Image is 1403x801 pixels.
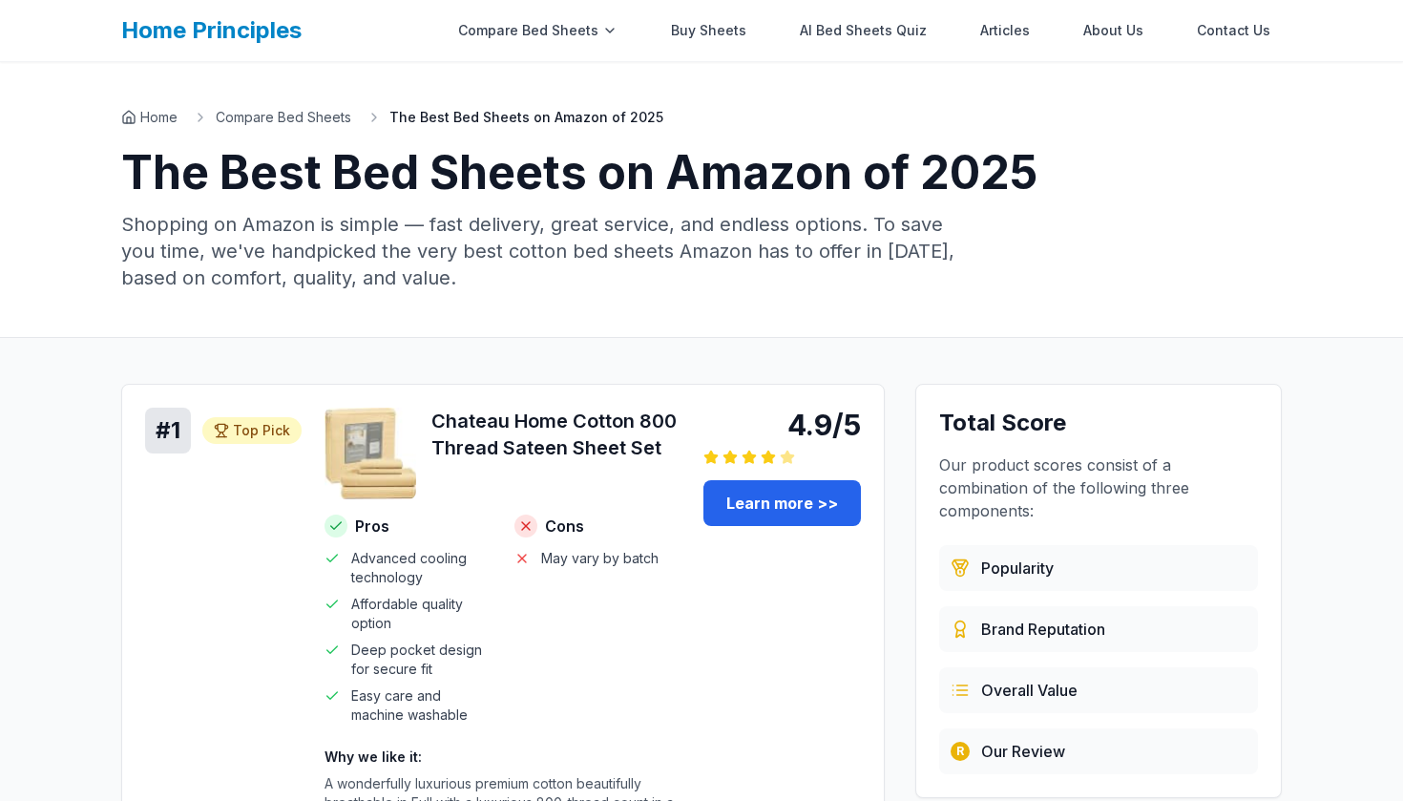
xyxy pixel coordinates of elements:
[660,11,758,50] a: Buy Sheets
[939,606,1258,652] div: Evaluated from brand history, quality standards, and market presence
[325,748,681,767] h4: Why we like it:
[703,408,861,442] div: 4.9/5
[121,211,976,291] p: Shopping on Amazon is simple — fast delivery, great service, and endless options. To save you tim...
[939,545,1258,591] div: Based on customer reviews, ratings, and sales data
[121,150,1282,196] h1: The Best Bed Sheets on Amazon of 2025
[939,408,1258,438] h3: Total Score
[351,549,492,587] span: Advanced cooling technology
[389,108,663,127] span: The Best Bed Sheets on Amazon of 2025
[216,108,351,127] a: Compare Bed Sheets
[121,108,1282,127] nav: Breadcrumb
[145,408,191,453] div: # 1
[939,728,1258,774] div: Our team's hands-on testing and evaluation process
[233,421,290,440] span: Top Pick
[703,480,861,526] a: Learn more >>
[939,667,1258,713] div: Combines price, quality, durability, and customer satisfaction
[1185,11,1282,50] a: Contact Us
[1072,11,1155,50] a: About Us
[325,408,416,499] img: Chateau Home Cotton 800 Thread Sateen Sheet Set - Cotton product image
[956,744,964,759] span: R
[351,595,492,633] span: Affordable quality option
[514,515,681,538] h4: Cons
[788,11,938,50] a: AI Bed Sheets Quiz
[325,515,492,538] h4: Pros
[541,549,659,568] span: May vary by batch
[981,679,1078,702] span: Overall Value
[447,11,629,50] div: Compare Bed Sheets
[969,11,1041,50] a: Articles
[121,16,302,44] a: Home Principles
[981,618,1105,641] span: Brand Reputation
[981,740,1065,763] span: Our Review
[939,453,1258,522] p: Our product scores consist of a combination of the following three components:
[351,641,492,679] span: Deep pocket design for secure fit
[121,108,178,127] a: Home
[351,686,492,725] span: Easy care and machine washable
[431,408,681,461] h3: Chateau Home Cotton 800 Thread Sateen Sheet Set
[981,557,1054,580] span: Popularity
